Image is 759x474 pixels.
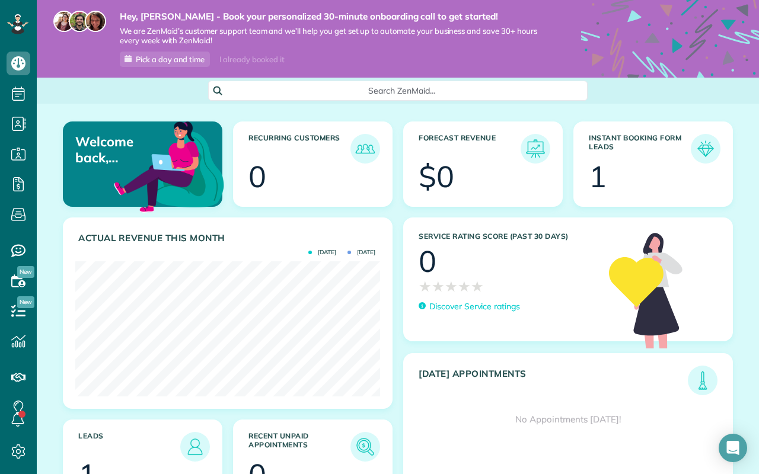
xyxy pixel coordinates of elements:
[419,300,520,313] a: Discover Service ratings
[404,395,732,444] div: No Appointments [DATE]!
[353,435,377,459] img: icon_unpaid_appointments-47b8ce3997adf2238b356f14209ab4cced10bd1f174958f3ca8f1d0dd7fffeee.png
[419,276,432,297] span: ★
[419,134,521,164] h3: Forecast Revenue
[429,300,520,313] p: Discover Service ratings
[120,11,546,23] strong: Hey, [PERSON_NAME] - Book your personalized 30-minute onboarding call to get started!
[248,432,350,462] h3: Recent unpaid appointments
[719,434,747,462] div: Open Intercom Messenger
[85,11,106,32] img: michelle-19f622bdf1676172e81f8f8fba1fb50e276960ebfe0243fe18214015130c80e4.jpg
[419,369,688,395] h3: [DATE] Appointments
[524,137,547,161] img: icon_forecast_revenue-8c13a41c7ed35a8dcfafea3cbb826a0462acb37728057bba2d056411b612bbbe.png
[471,276,484,297] span: ★
[419,162,454,191] div: $0
[589,162,607,191] div: 1
[111,108,227,223] img: dashboard_welcome-42a62b7d889689a78055ac9021e634bf52bae3f8056760290aed330b23ab8690.png
[353,137,377,161] img: icon_recurring_customers-cf858462ba22bcd05b5a5880d41d6543d210077de5bb9ebc9590e49fd87d84ed.png
[419,246,436,276] div: 0
[183,435,207,459] img: icon_leads-1bed01f49abd5b7fead27621c3d59655bb73ed531f8eeb49469d10e621d6b896.png
[694,137,717,161] img: icon_form_leads-04211a6a04a5b2264e4ee56bc0799ec3eb69b7e499cbb523a139df1d13a81ae0.png
[432,276,445,297] span: ★
[308,249,336,255] span: [DATE]
[120,52,210,67] a: Pick a day and time
[691,369,715,392] img: icon_todays_appointments-901f7ab196bb0bea1936b74009e4eb5ffbc2d2711fa7634e0d609ed5ef32b18b.png
[69,11,90,32] img: jorge-587dff0eeaa6aab1f244e6dc62b8924c3b6ad411094392a53c71c6c4a576187d.jpg
[589,134,691,164] h3: Instant Booking Form Leads
[120,26,546,46] span: We are ZenMaid’s customer support team and we’ll help you get set up to automate your business an...
[419,232,597,241] h3: Service Rating score (past 30 days)
[248,162,266,191] div: 0
[17,266,34,278] span: New
[248,134,350,164] h3: Recurring Customers
[75,134,170,165] p: Welcome back, [PERSON_NAME]!
[212,52,291,67] div: I already booked it
[445,276,458,297] span: ★
[53,11,75,32] img: maria-72a9807cf96188c08ef61303f053569d2e2a8a1cde33d635c8a3ac13582a053d.jpg
[17,296,34,308] span: New
[78,432,180,462] h3: Leads
[458,276,471,297] span: ★
[136,55,205,64] span: Pick a day and time
[78,233,380,244] h3: Actual Revenue this month
[347,249,375,255] span: [DATE]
